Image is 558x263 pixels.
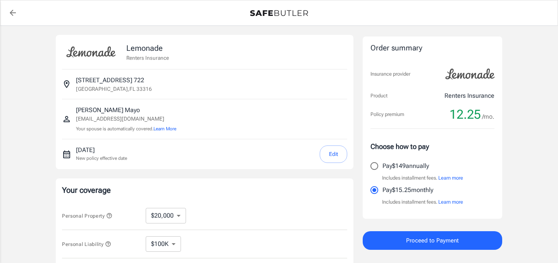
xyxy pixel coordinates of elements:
[126,42,169,54] p: Lemonade
[441,63,499,85] img: Lemonade
[62,213,112,219] span: Personal Property
[62,185,347,196] p: Your coverage
[62,241,111,247] span: Personal Liability
[382,198,463,206] p: Includes installment fees.
[370,43,494,54] div: Order summary
[62,150,71,159] svg: New policy start date
[76,115,176,123] p: [EMAIL_ADDRESS][DOMAIN_NAME]
[449,107,481,122] span: 12.25
[76,125,176,133] p: Your spouse is automatically covered.
[438,198,463,206] button: Learn more
[76,106,176,115] p: [PERSON_NAME] Mayo
[370,111,404,118] p: Policy premium
[62,114,71,124] svg: Insured person
[250,10,308,16] img: Back to quotes
[370,92,387,100] p: Product
[382,174,463,182] p: Includes installment fees.
[62,41,120,63] img: Lemonade
[153,125,176,132] button: Learn More
[370,141,494,152] p: Choose how to pay
[76,155,127,162] p: New policy effective date
[406,235,459,246] span: Proceed to Payment
[444,91,494,100] p: Renters Insurance
[363,231,502,250] button: Proceed to Payment
[62,211,112,220] button: Personal Property
[382,185,433,195] p: Pay $15.25 monthly
[5,5,21,21] a: back to quotes
[382,161,429,171] p: Pay $149 annually
[76,76,144,85] p: [STREET_ADDRESS] 722
[320,145,347,163] button: Edit
[62,80,71,89] svg: Insured address
[62,239,111,249] button: Personal Liability
[370,70,410,78] p: Insurance provider
[438,174,463,182] button: Learn more
[76,145,127,155] p: [DATE]
[126,54,169,62] p: Renters Insurance
[482,111,494,122] span: /mo.
[76,85,152,93] p: [GEOGRAPHIC_DATA] , FL 33316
